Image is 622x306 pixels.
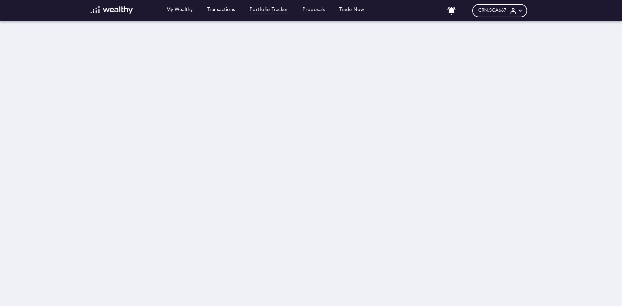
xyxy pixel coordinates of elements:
a: Trade Now [339,7,364,14]
span: CRN: SCA667 [478,8,507,13]
a: My Wealthy [166,7,193,14]
a: Proposals [303,7,325,14]
a: Portfolio Tracker [250,7,288,14]
img: wl-logo-white.svg [91,6,133,14]
a: Transactions [207,7,235,14]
